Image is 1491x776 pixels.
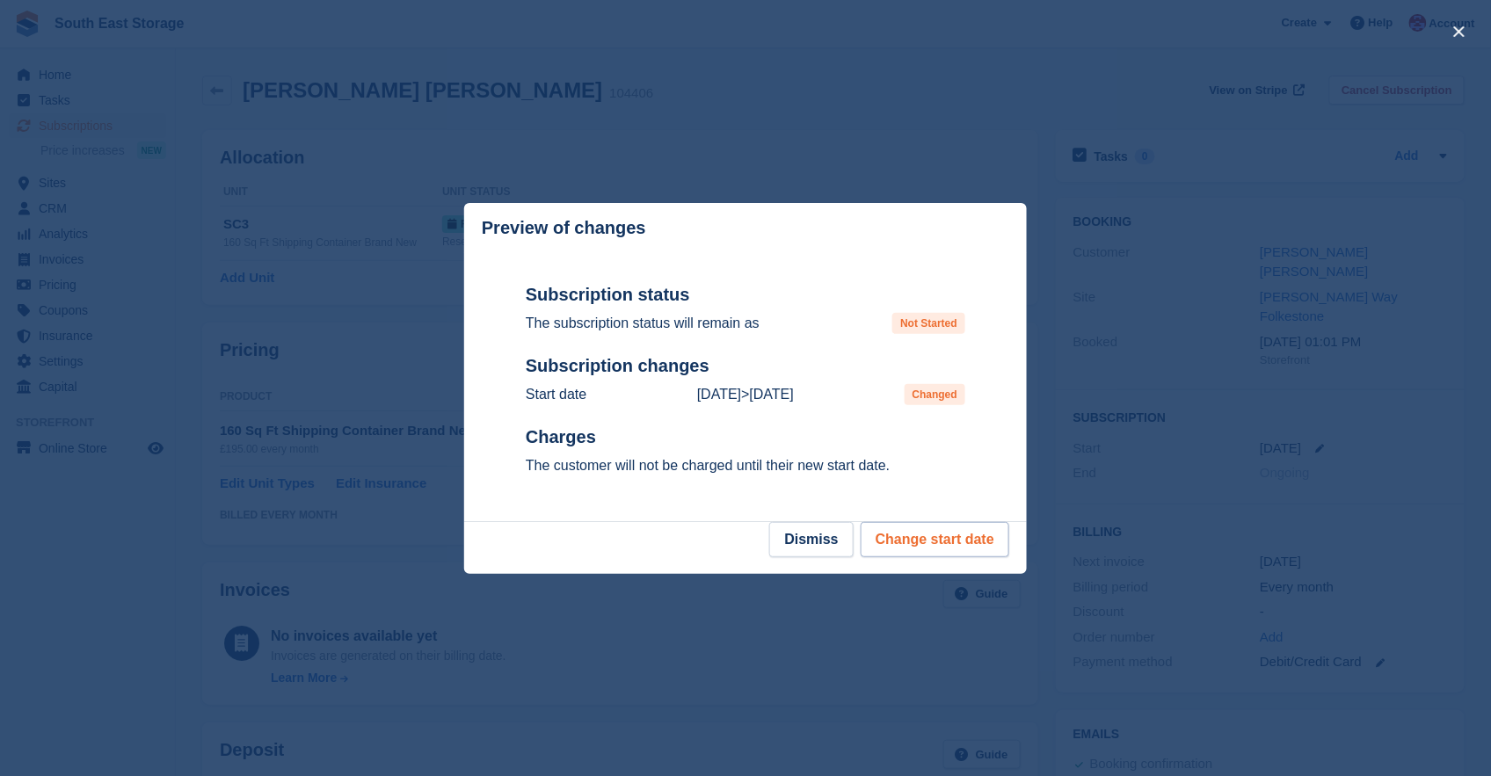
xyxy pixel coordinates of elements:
[482,218,646,238] p: Preview of changes
[892,313,965,334] span: Not Started
[526,284,965,306] h2: Subscription status
[526,355,965,377] h2: Subscription changes
[861,522,1009,557] button: Change start date
[526,384,586,405] p: Start date
[697,384,794,405] p: >
[905,384,965,405] span: Changed
[526,313,760,334] p: The subscription status will remain as
[769,522,853,557] button: Dismiss
[526,455,965,476] p: The customer will not be charged until their new start date.
[750,387,794,402] time: 2025-09-05 23:00:00 UTC
[1445,18,1473,46] button: close
[697,387,741,402] time: 2025-09-13 00:00:00 UTC
[526,426,965,448] h2: Charges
